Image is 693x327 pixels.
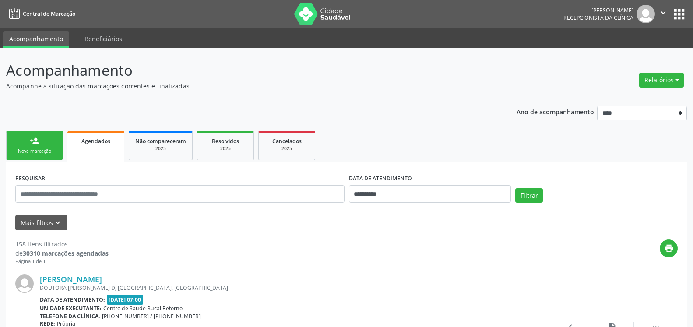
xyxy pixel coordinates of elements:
p: Acompanhamento [6,60,483,81]
a: [PERSON_NAME] [40,274,102,284]
span: [PHONE_NUMBER] / [PHONE_NUMBER] [102,313,201,320]
span: Resolvidos [212,137,239,145]
span: [DATE] 07:00 [107,295,144,305]
div: 2025 [135,145,186,152]
strong: 30310 marcações agendadas [23,249,109,257]
button: Filtrar [515,188,543,203]
div: Página 1 de 11 [15,258,109,265]
button: apps [672,7,687,22]
div: 158 itens filtrados [15,239,109,249]
button: Mais filtroskeyboard_arrow_down [15,215,67,230]
b: Unidade executante: [40,305,102,312]
div: DOUTORA [PERSON_NAME] D, [GEOGRAPHIC_DATA], [GEOGRAPHIC_DATA] [40,284,546,292]
b: Telefone da clínica: [40,313,100,320]
span: Não compareceram [135,137,186,145]
a: Acompanhamento [3,31,69,48]
a: Beneficiários [78,31,128,46]
span: Agendados [81,137,110,145]
img: img [15,274,34,293]
button: Relatórios [639,73,684,88]
a: Central de Marcação [6,7,75,21]
label: DATA DE ATENDIMENTO [349,172,412,185]
div: person_add [30,136,39,146]
div: de [15,249,109,258]
i: print [664,243,674,253]
b: Data de atendimento: [40,296,105,303]
span: Cancelados [272,137,302,145]
img: img [637,5,655,23]
div: 2025 [204,145,247,152]
span: Recepcionista da clínica [563,14,633,21]
i:  [658,8,668,18]
button: print [660,239,678,257]
p: Acompanhe a situação das marcações correntes e finalizadas [6,81,483,91]
span: Centro de Saude Bucal Retorno [103,305,183,312]
div: 2025 [265,145,309,152]
div: [PERSON_NAME] [563,7,633,14]
button:  [655,5,672,23]
i: keyboard_arrow_down [53,218,63,228]
span: Central de Marcação [23,10,75,18]
label: PESQUISAR [15,172,45,185]
div: Nova marcação [13,148,56,155]
p: Ano de acompanhamento [517,106,594,117]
